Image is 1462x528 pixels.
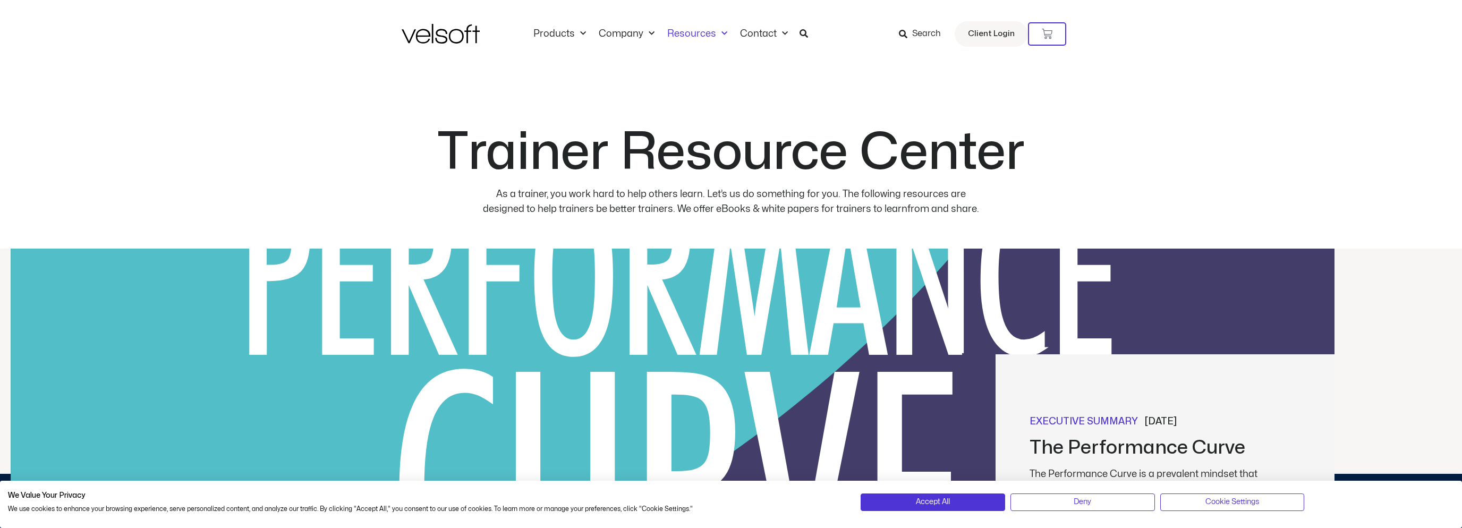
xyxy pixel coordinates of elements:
span: Client Login [968,27,1015,41]
p: We use cookies to enhance your browsing experience, serve personalized content, and analyze our t... [8,505,845,514]
img: Velsoft Training Materials [402,24,480,44]
h2: The Performance Curve [1030,437,1290,458]
p: The Performance Curve is a prevalent mindset that prioritizes immediate results over people devel... [1030,467,1290,526]
h1: Trainer Resource Center [438,127,1025,178]
span: Deny [1074,496,1091,508]
span: Accept All [916,496,950,508]
span: [DATE] [1144,414,1177,429]
button: Adjust cookie preferences [1160,493,1305,510]
a: ProductsMenu Toggle [527,28,592,40]
div: As a trainer, you work hard to help others learn. Let’s us do something for you. The following re... [478,187,984,217]
span: Cookie Settings [1205,496,1259,508]
button: Accept all cookies [861,493,1005,510]
a: ResourcesMenu Toggle [661,28,734,40]
a: Search [899,25,948,43]
span: Search [912,27,941,41]
a: Executive Summary [1030,414,1138,429]
nav: Menu [527,28,794,40]
h2: We Value Your Privacy [8,491,845,500]
a: CompanyMenu Toggle [592,28,661,40]
a: ContactMenu Toggle [734,28,794,40]
a: Client Login [955,21,1028,47]
button: Deny all cookies [1010,493,1155,510]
